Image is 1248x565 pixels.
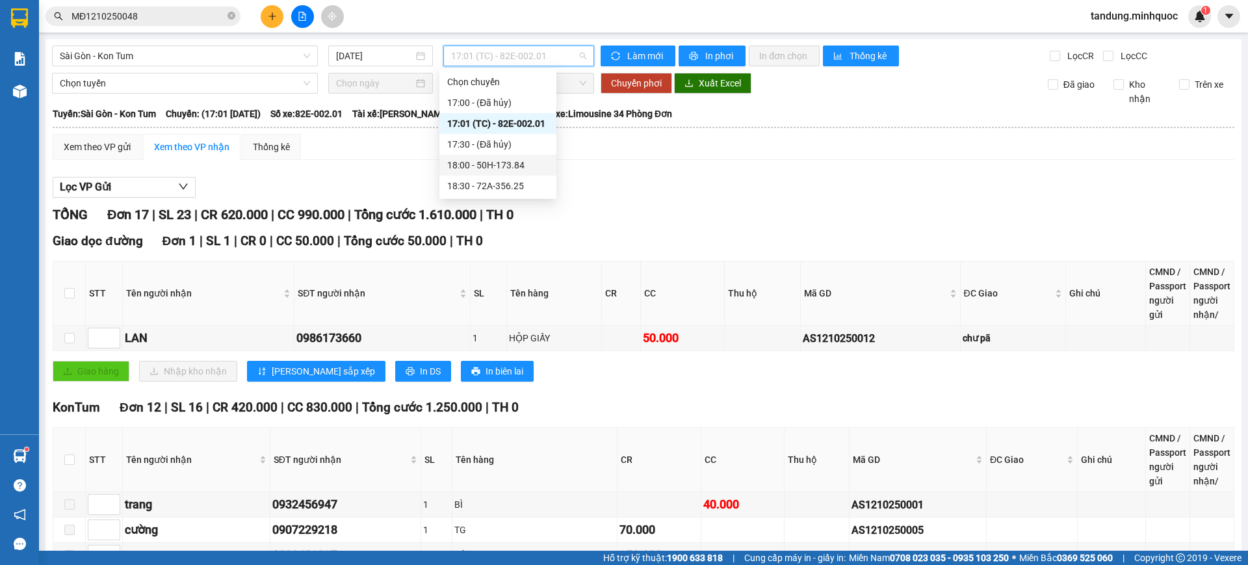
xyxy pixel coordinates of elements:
button: downloadXuất Excel [674,73,751,94]
div: 0932456947 [272,495,419,514]
span: Số xe: 82E-002.01 [270,107,343,121]
div: 50.000 [643,329,722,347]
div: 0986173660 [296,329,468,347]
div: 0382602827 [272,546,419,564]
div: AS1210250006 [851,547,984,564]
img: logo-vxr [11,8,28,28]
div: chư pã [963,331,1064,345]
div: Chọn chuyến [439,72,556,92]
span: | [356,400,359,415]
th: SL [471,261,507,326]
img: icon-new-feature [1194,10,1206,22]
img: solution-icon [13,52,27,66]
div: 17:30 - (Đã hủy) [447,137,549,151]
span: SL 16 [171,400,203,415]
span: | [271,207,274,222]
span: | [206,400,209,415]
th: CC [701,428,785,492]
div: Xem theo VP gửi [64,140,131,154]
div: TÚI + VALI+TG+QUẠT [454,548,615,562]
span: close-circle [227,10,235,23]
span: Cung cấp máy in - giấy in: [744,551,846,565]
th: Thu hộ [785,428,850,492]
span: message [14,538,26,550]
span: CC 990.000 [278,207,344,222]
span: Tổng cước 1.610.000 [354,207,476,222]
td: 0907229218 [270,518,421,543]
span: KonTum [53,400,100,415]
span: In DS [420,364,441,378]
div: BÌ [454,497,615,512]
span: | [200,233,203,248]
span: Đã giao [1058,77,1100,92]
span: ĐC Giao [990,453,1064,467]
span: | [486,400,489,415]
span: TỔNG [53,207,88,222]
span: SL 23 [159,207,191,222]
span: Đơn 1 [162,233,197,248]
strong: 0369 525 060 [1057,553,1113,563]
sup: 1 [1201,6,1210,15]
strong: 1900 633 818 [667,553,723,563]
div: Xem theo VP nhận [154,140,229,154]
span: | [234,233,237,248]
th: CC [641,261,725,326]
div: AS1210250001 [851,497,984,513]
div: 4 [423,548,450,562]
span: notification [14,508,26,521]
button: printerIn phơi [679,46,746,66]
td: 0986173660 [294,326,471,351]
button: Lọc VP Gửi [53,177,196,198]
td: AS1210250012 [801,326,961,351]
button: syncLàm mới [601,46,675,66]
span: Miền Bắc [1019,551,1113,565]
button: Chuyển phơi [601,73,672,94]
button: bar-chartThống kê [823,46,899,66]
button: caret-down [1217,5,1240,28]
span: Lọc CC [1115,49,1149,63]
span: Chuyến: (17:01 [DATE]) [166,107,261,121]
span: | [337,233,341,248]
strong: 0708 023 035 - 0935 103 250 [890,553,1009,563]
span: Loại xe: Limousine 34 Phòng Đơn [536,107,672,121]
button: file-add [291,5,314,28]
span: In biên lai [486,364,523,378]
span: Xuất Excel [699,76,741,90]
span: Trên xe [1189,77,1228,92]
span: close-circle [227,12,235,20]
span: | [194,207,198,222]
div: 1 [473,331,504,345]
span: CR 620.000 [201,207,268,222]
span: [PERSON_NAME] sắp xếp [272,364,375,378]
span: | [281,400,284,415]
span: download [684,79,694,89]
span: Đơn 12 [120,400,161,415]
span: | [152,207,155,222]
span: printer [406,367,415,377]
span: caret-down [1223,10,1235,22]
span: aim [328,12,337,21]
div: Thống kê [253,140,290,154]
input: 12/10/2025 [336,49,413,63]
span: Làm mới [627,49,665,63]
div: 17:00 - (Đã hủy) [447,96,549,110]
span: Lọc VP Gửi [60,179,111,195]
span: Giao dọc đường [53,233,143,248]
span: Tên người nhận [126,286,281,300]
button: downloadNhập kho nhận [139,361,237,382]
div: CMND / Passport người gửi [1149,265,1186,322]
div: CMND / Passport người nhận/ [1193,265,1230,322]
div: LAN [125,329,292,347]
button: printerIn DS [395,361,451,382]
div: 18:00 - 50H-173.84 [447,158,549,172]
th: Ghi chú [1066,261,1146,326]
th: Tên hàng [507,261,602,326]
input: Chọn ngày [336,76,413,90]
div: CMND / Passport người gửi [1149,431,1186,488]
span: search [54,12,63,21]
div: AS1210250012 [803,330,958,347]
td: trang [123,492,270,518]
th: Ghi chú [1078,428,1146,492]
span: down [178,181,188,192]
span: Đơn 17 [107,207,149,222]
